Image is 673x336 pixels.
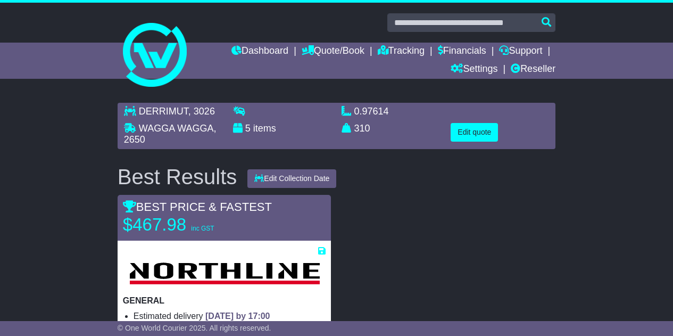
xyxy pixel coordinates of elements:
span: , 3026 [188,106,215,117]
li: Estimated delivery [134,311,326,321]
button: Edit Collection Date [247,169,336,188]
a: Tracking [378,43,425,61]
div: Best Results [112,165,243,189]
span: 310 [354,123,370,134]
img: Northline Distribution: GENERAL [123,256,326,290]
span: WAGGA WAGGA [139,123,214,134]
span: 0.97614 [354,106,389,117]
a: Financials [438,43,486,61]
span: inc GST [191,225,214,232]
span: DERRIMUT [139,106,188,117]
p: $467.98 [123,214,256,235]
span: © One World Courier 2025. All rights reserved. [118,324,271,332]
a: Reseller [511,61,555,79]
a: Support [499,43,542,61]
span: , 2650 [124,123,217,145]
a: Quote/Book [302,43,364,61]
a: Settings [451,61,497,79]
a: Dashboard [231,43,288,61]
p: GENERAL [123,296,326,306]
button: Edit quote [451,123,498,142]
span: items [253,123,276,134]
span: 5 [245,123,251,134]
span: BEST PRICE & FASTEST [123,200,272,214]
span: [DATE] by 17:00 [205,312,270,321]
